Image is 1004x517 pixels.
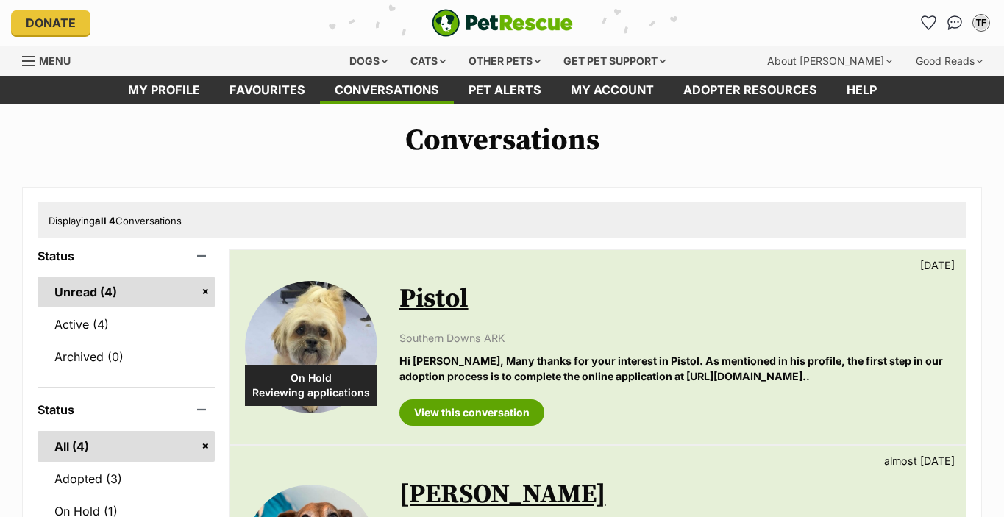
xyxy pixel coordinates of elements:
div: On Hold [245,365,377,406]
a: Help [832,76,891,104]
p: almost [DATE] [884,453,955,468]
p: [DATE] [920,257,955,273]
a: Donate [11,10,90,35]
a: Favourites [215,76,320,104]
div: Get pet support [553,46,676,76]
p: Hi [PERSON_NAME], Many thanks for your interest in Pistol. As mentioned in his profile, the first... [399,353,951,385]
img: Pistol [245,281,377,413]
a: View this conversation [399,399,544,426]
header: Status [38,249,215,263]
header: Status [38,403,215,416]
a: Conversations [943,11,966,35]
ul: Account quick links [916,11,993,35]
a: Adopter resources [669,76,832,104]
p: Southern Downs ARK [399,330,951,346]
a: Pistol [399,282,469,315]
a: Archived (0) [38,341,215,372]
a: My profile [113,76,215,104]
a: [PERSON_NAME] [399,478,606,511]
a: Menu [22,46,81,73]
a: conversations [320,76,454,104]
span: Reviewing applications [245,385,377,400]
strong: all 4 [95,215,115,227]
div: Other pets [458,46,551,76]
img: chat-41dd97257d64d25036548639549fe6c8038ab92f7586957e7f3b1b290dea8141.svg [947,15,963,30]
button: My account [969,11,993,35]
a: PetRescue [432,9,573,37]
div: TF [974,15,989,30]
a: Active (4) [38,309,215,340]
div: Good Reads [905,46,993,76]
a: Adopted (3) [38,463,215,494]
a: All (4) [38,431,215,462]
div: Cats [400,46,456,76]
span: Displaying Conversations [49,215,182,227]
a: Favourites [916,11,940,35]
a: My account [556,76,669,104]
div: About [PERSON_NAME] [757,46,902,76]
img: logo-e224e6f780fb5917bec1dbf3a21bbac754714ae5b6737aabdf751b685950b380.svg [432,9,573,37]
div: Dogs [339,46,398,76]
span: Menu [39,54,71,67]
a: Pet alerts [454,76,556,104]
a: Unread (4) [38,277,215,307]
